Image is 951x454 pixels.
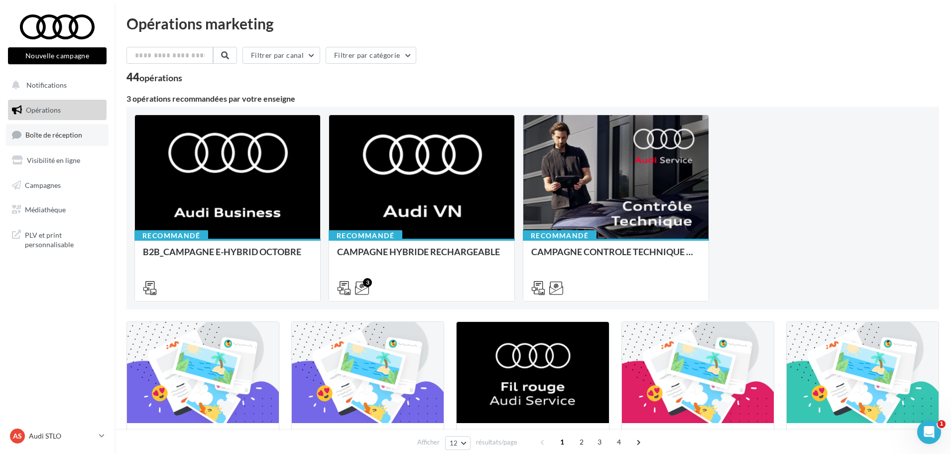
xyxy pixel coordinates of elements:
span: 3 [592,434,607,450]
span: Médiathèque [25,205,66,214]
p: Audi STLO [29,431,95,441]
span: 12 [450,439,458,447]
span: 4 [611,434,627,450]
span: PLV et print personnalisable [25,228,103,250]
button: Filtrer par canal [242,47,320,64]
span: Boîte de réception [25,131,82,139]
span: 1 [938,420,946,428]
div: B2B_CAMPAGNE E-HYBRID OCTOBRE [143,247,312,267]
span: Visibilité en ligne [27,156,80,164]
button: 12 [445,436,471,450]
span: AS [13,431,22,441]
a: Visibilité en ligne [6,150,109,171]
iframe: Intercom live chat [917,420,941,444]
a: PLV et print personnalisable [6,224,109,254]
span: Opérations [26,106,61,114]
div: 44 [126,72,182,83]
span: Afficher [417,438,440,447]
a: Médiathèque [6,199,109,220]
div: Opérations marketing [126,16,939,31]
div: 3 [363,278,372,287]
button: Notifications [6,75,105,96]
div: Recommandé [523,230,596,241]
a: AS Audi STLO [8,427,107,446]
div: 3 opérations recommandées par votre enseigne [126,95,939,103]
span: 1 [554,434,570,450]
a: Opérations [6,100,109,121]
div: Recommandé [134,230,208,241]
span: Campagnes [25,180,61,189]
a: Campagnes [6,175,109,196]
div: CAMPAGNE CONTROLE TECHNIQUE 25€ OCTOBRE [531,247,701,267]
button: Nouvelle campagne [8,47,107,64]
a: Boîte de réception [6,124,109,146]
span: Notifications [26,81,67,89]
div: Recommandé [329,230,402,241]
span: 2 [574,434,590,450]
button: Filtrer par catégorie [326,47,416,64]
div: opérations [139,73,182,82]
div: CAMPAGNE HYBRIDE RECHARGEABLE [337,247,506,267]
span: résultats/page [476,438,517,447]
